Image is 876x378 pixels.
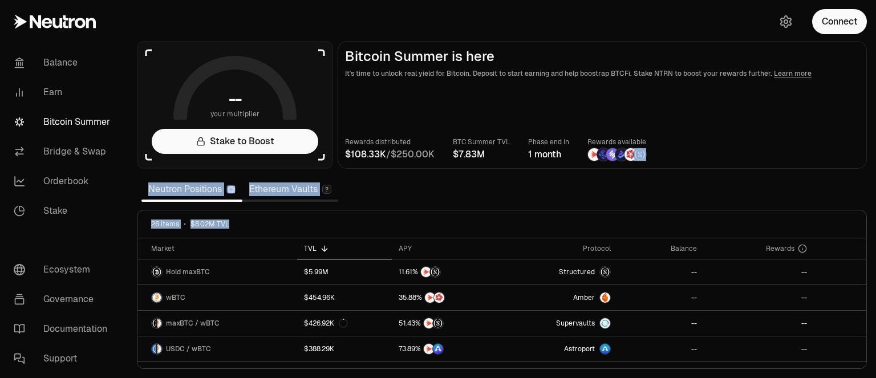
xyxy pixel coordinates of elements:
[600,318,610,328] img: Supervaults
[392,259,506,284] a: NTRNStructured Points
[304,344,334,353] div: $388.29K
[399,244,499,253] div: APY
[618,311,704,336] a: --
[157,344,162,354] img: wBTC Logo
[141,178,242,201] a: Neutron Positions
[5,137,123,166] a: Bridge & Swap
[506,336,618,361] a: Astroport
[157,318,162,328] img: wBTC Logo
[399,292,499,303] button: NTRNMars Fragments
[506,285,618,310] a: AmberAmber
[5,48,123,78] a: Balance
[5,107,123,137] a: Bitcoin Summer
[774,69,812,78] a: Learn more
[421,267,431,277] img: NTRN
[587,136,647,148] p: Rewards available
[704,259,814,284] a: --
[564,344,595,353] span: Astroport
[5,314,123,344] a: Documentation
[624,244,697,253] div: Balance
[392,336,506,361] a: NTRNASTRO
[152,267,162,277] img: maxBTC Logo
[152,129,318,154] a: Stake to Boost
[434,292,444,303] img: Mars Fragments
[152,318,156,328] img: maxBTC Logo
[392,285,506,310] a: NTRNMars Fragments
[166,267,210,277] span: Hold maxBTC
[812,9,867,34] button: Connect
[210,108,260,120] span: your multiplier
[433,344,443,354] img: ASTRO
[345,136,435,148] p: Rewards distributed
[606,148,619,161] img: Solv Points
[513,244,611,253] div: Protocol
[453,136,510,148] p: BTC Summer TVL
[137,311,297,336] a: maxBTC LogowBTC LogomaxBTC / wBTC
[615,148,628,161] img: Bedrock Diamonds
[704,336,814,361] a: --
[345,68,859,79] p: It's time to unlock real yield for Bitcoin. Deposit to start earning and help boostrap BTCFi. Sta...
[304,244,384,253] div: TVL
[190,220,229,229] span: $8.02M TVL
[559,267,595,277] span: Structured
[297,311,391,336] a: $426.92K
[166,344,211,353] span: USDC / wBTC
[618,259,704,284] a: --
[399,343,499,355] button: NTRNASTRO
[5,166,123,196] a: Orderbook
[600,292,610,303] img: Amber
[588,148,601,161] img: NTRN
[528,148,569,161] div: 1 month
[597,148,610,161] img: EtherFi Points
[297,336,391,361] a: $388.29K
[424,318,434,328] img: NTRN
[425,292,435,303] img: NTRN
[242,178,338,201] a: Ethereum Vaults
[766,244,794,253] span: Rewards
[506,259,618,284] a: StructuredmaxBTC
[166,319,220,328] span: maxBTC / wBTC
[399,318,499,329] button: NTRNStructured Points
[151,244,290,253] div: Market
[304,293,335,302] div: $454.96K
[137,259,297,284] a: maxBTC LogoHold maxBTC
[229,90,242,108] h1: --
[618,336,704,361] a: --
[433,318,443,328] img: Structured Points
[573,293,595,302] span: Amber
[152,344,156,354] img: USDC Logo
[618,285,704,310] a: --
[624,148,637,161] img: Mars Fragments
[5,344,123,373] a: Support
[166,293,185,302] span: wBTC
[137,336,297,361] a: USDC LogowBTC LogoUSDC / wBTC
[137,285,297,310] a: wBTC LogowBTC
[297,259,391,284] a: $5.99M
[392,311,506,336] a: NTRNStructured Points
[228,186,235,193] img: Neutron Logo
[5,255,123,284] a: Ecosystem
[528,136,569,148] p: Phase end in
[506,311,618,336] a: SupervaultsSupervaults
[151,220,179,229] span: 26 items
[430,267,440,277] img: Structured Points
[5,196,123,226] a: Stake
[345,148,435,161] div: /
[634,148,646,161] img: Structured Points
[5,78,123,107] a: Earn
[704,311,814,336] a: --
[556,319,595,328] span: Supervaults
[424,344,434,354] img: NTRN
[399,266,499,278] button: NTRNStructured Points
[304,319,348,328] div: $426.92K
[304,267,328,277] div: $5.99M
[600,267,610,277] img: maxBTC
[704,285,814,310] a: --
[5,284,123,314] a: Governance
[297,285,391,310] a: $454.96K
[152,292,162,303] img: wBTC Logo
[345,48,859,64] h2: Bitcoin Summer is here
